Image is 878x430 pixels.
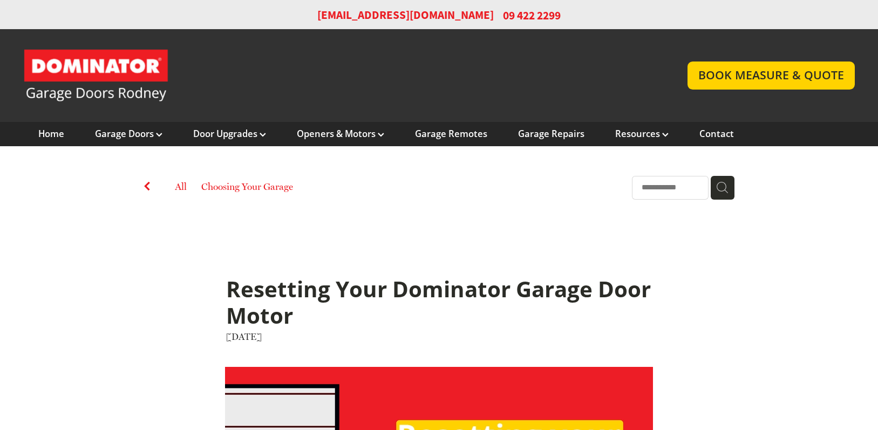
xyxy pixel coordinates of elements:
[38,128,64,140] a: Home
[23,49,666,103] a: Garage Door and Secure Access Solutions homepage
[201,180,293,197] a: Choosing Your Garage
[615,128,669,140] a: Resources
[518,128,584,140] a: Garage Repairs
[503,8,561,23] span: 09 422 2299
[226,276,652,330] h1: Resetting Your Dominator Garage Door Motor
[226,330,652,344] div: [DATE]
[95,128,162,140] a: Garage Doors
[415,128,487,140] a: Garage Remotes
[297,128,384,140] a: Openers & Motors
[193,128,266,140] a: Door Upgrades
[175,181,187,192] a: All
[317,8,494,23] a: [EMAIL_ADDRESS][DOMAIN_NAME]
[688,62,855,89] a: BOOK MEASURE & QUOTE
[699,128,734,140] a: Contact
